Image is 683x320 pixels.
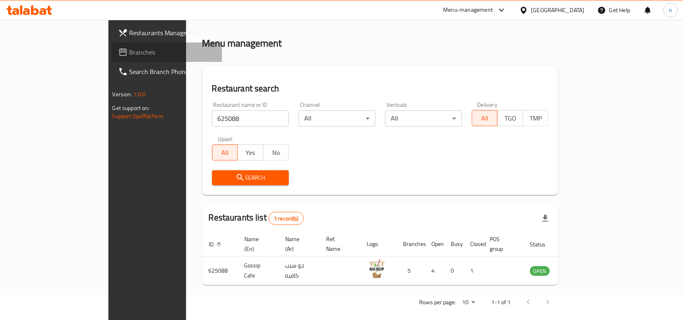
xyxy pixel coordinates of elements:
div: Rows per page: [459,297,478,309]
a: Search Branch Phone [112,62,223,81]
span: All [216,147,235,159]
div: All [385,110,462,127]
span: Yes [241,147,260,159]
span: Name (En) [244,234,269,254]
a: Branches [112,42,223,62]
th: Open [425,232,445,256]
p: Rows per page: [419,297,456,307]
span: TMP [526,112,545,124]
span: Search [218,173,282,183]
th: Logo [361,232,397,256]
span: POS group [490,234,514,254]
th: Branches [397,232,425,256]
th: Busy [445,232,464,256]
button: No [263,144,289,161]
a: Restaurants Management [112,23,223,42]
span: Menu management [238,11,291,21]
label: Delivery [477,102,498,108]
button: All [212,144,238,161]
span: n [669,6,672,15]
span: OPEN [530,267,550,276]
span: Ref. Name [326,234,351,254]
input: Search for restaurant name or ID.. [212,110,289,127]
a: Support.OpsPlatform [112,111,164,121]
label: Upsell [218,136,233,142]
button: TGO [497,110,523,126]
button: Search [212,170,289,185]
button: Yes [238,144,263,161]
th: Closed [464,232,484,256]
span: Version: [112,89,132,100]
span: Branches [129,47,216,57]
button: All [472,110,498,126]
button: TMP [523,110,549,126]
td: 1 [464,256,484,285]
td: Gossip Cafe [238,256,279,285]
span: 1.0.0 [134,89,146,100]
img: Gossip Cafe [367,259,387,279]
div: [GEOGRAPHIC_DATA] [531,6,585,15]
span: Status [530,239,556,249]
h2: Restaurant search [212,83,549,95]
span: Name (Ar) [285,234,310,254]
span: Search Branch Phone [129,67,216,76]
td: 0 [445,256,464,285]
td: 4 [425,256,445,285]
span: No [267,147,286,159]
h2: Restaurants list [209,212,304,225]
table: enhanced table [202,232,594,285]
span: Get support on: [112,103,150,113]
div: OPEN [530,266,550,276]
div: Menu-management [443,5,493,15]
div: Export file [536,209,555,228]
div: All [299,110,375,127]
span: ID [209,239,224,249]
span: All [475,112,494,124]
span: TGO [501,112,520,124]
td: 5 [397,256,425,285]
li: / [231,11,234,21]
p: 1-1 of 1 [491,297,511,307]
td: جو سيب كافيه [279,256,320,285]
span: Restaurants Management [129,28,216,38]
h2: Menu management [202,37,282,50]
span: 1 record(s) [269,215,303,223]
